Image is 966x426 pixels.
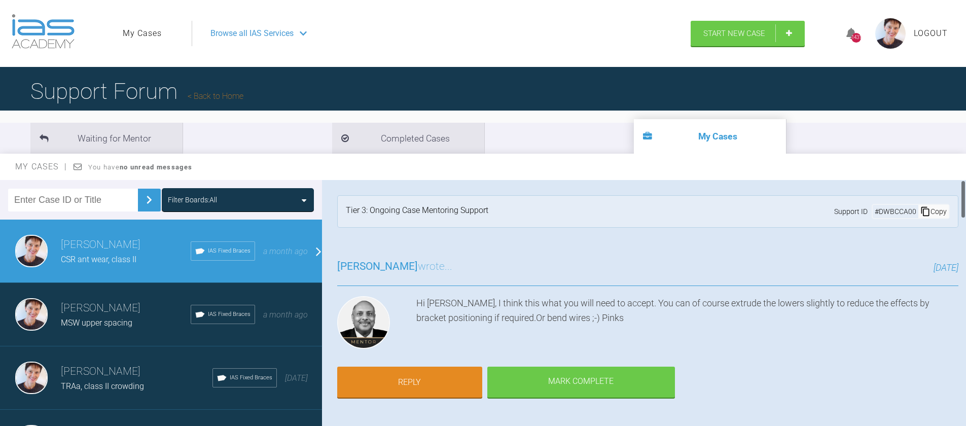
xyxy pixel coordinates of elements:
h1: Support Forum [30,74,243,109]
img: Kirsten Andersen [15,362,48,394]
img: Kirsten Andersen [15,235,48,267]
span: a month ago [263,246,308,256]
div: Copy [918,205,949,218]
span: TRAa, class II crowding [61,381,144,391]
span: IAS Fixed Braces [230,373,272,382]
img: profile.png [875,18,906,49]
div: 1431 [851,33,861,43]
span: [PERSON_NAME] [337,260,418,272]
input: Enter Case ID or Title [8,189,138,211]
div: Tier 3: Ongoing Case Mentoring Support [346,204,488,219]
span: IAS Fixed Braces [208,310,251,319]
span: My Cases [15,162,67,171]
strong: no unread messages [120,163,192,171]
a: Back to Home [188,91,243,101]
span: [DATE] [934,262,958,273]
span: [DATE] [285,373,308,383]
li: Completed Cases [332,123,484,154]
div: Hi [PERSON_NAME], I think this what you will need to accept. You can of course extrude the lowers... [416,296,958,353]
span: You have [88,163,192,171]
div: # DWBCCA00 [873,206,918,217]
span: MSW upper spacing [61,318,132,328]
a: Start New Case [691,21,805,46]
a: Reply [337,367,482,398]
h3: wrote... [337,258,452,275]
li: My Cases [634,119,786,154]
li: Waiting for Mentor [30,123,183,154]
a: My Cases [123,27,162,40]
span: Browse all IAS Services [210,27,294,40]
img: logo-light.3e3ef733.png [12,14,75,49]
img: Utpalendu Bose [337,296,390,349]
span: IAS Fixed Braces [208,246,251,256]
img: Kirsten Andersen [15,298,48,331]
h3: [PERSON_NAME] [61,236,191,254]
div: Mark Complete [487,367,675,398]
img: chevronRight.28bd32b0.svg [141,192,157,208]
h3: [PERSON_NAME] [61,363,212,380]
div: Filter Boards: All [168,194,217,205]
span: a month ago [263,310,308,319]
h3: [PERSON_NAME] [61,300,191,317]
span: Support ID [834,206,868,217]
a: Logout [914,27,948,40]
span: Start New Case [703,29,765,38]
span: CSR ant wear, class II [61,255,136,264]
